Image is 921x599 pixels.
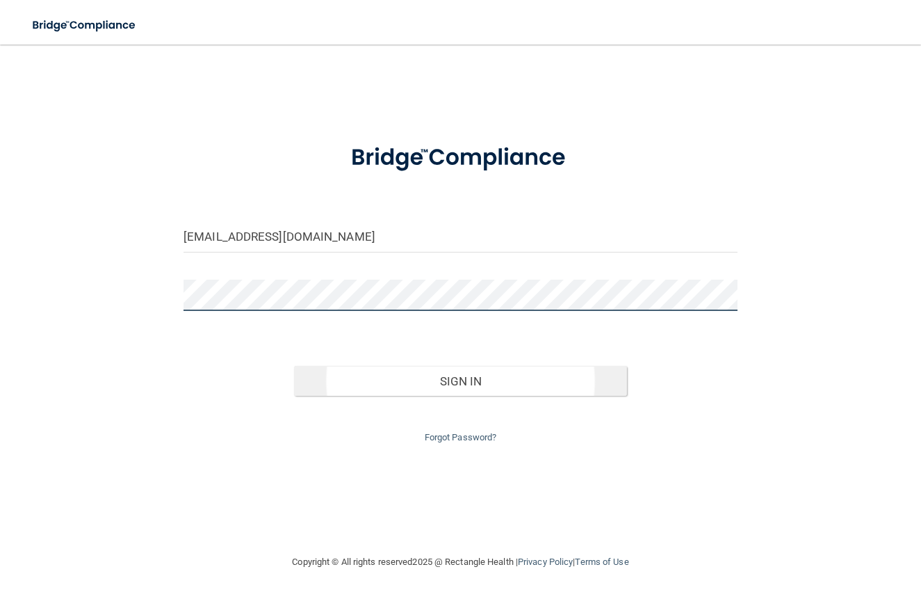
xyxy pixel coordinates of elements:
img: bridge_compliance_login_screen.278c3ca4.svg [21,11,149,40]
a: Terms of Use [575,557,628,567]
div: Copyright © All rights reserved 2025 @ Rectangle Health | | [207,540,715,584]
input: Email [184,221,737,253]
a: Privacy Policy [518,557,573,567]
img: bridge_compliance_login_screen.278c3ca4.svg [327,128,594,188]
iframe: Drift Widget Chat Controller [680,500,904,556]
button: Sign In [294,366,626,397]
a: Forgot Password? [425,432,497,442]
